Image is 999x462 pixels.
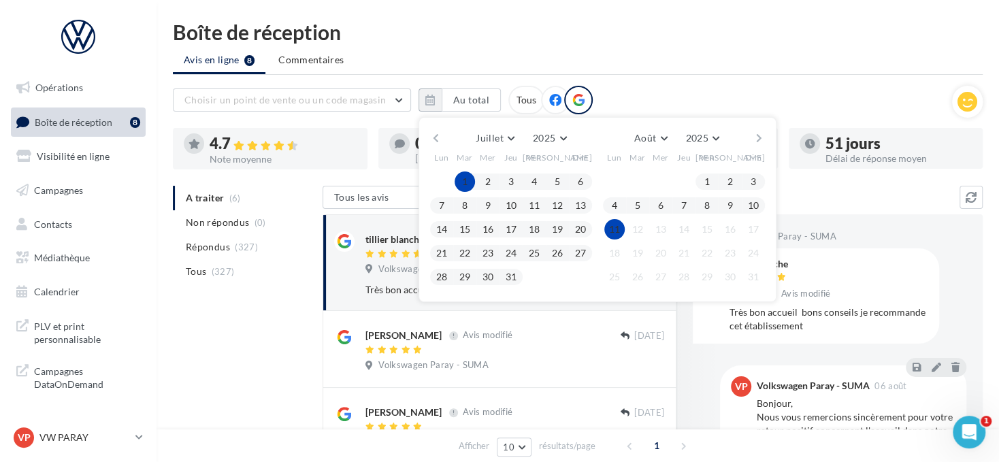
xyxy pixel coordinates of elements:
button: 24 [501,243,521,263]
button: 16 [720,219,740,240]
div: [PERSON_NAME] [365,329,442,342]
button: 13 [651,219,671,240]
a: VP VW PARAY [11,425,146,450]
span: VP [735,380,748,393]
button: 4 [604,195,625,216]
span: Campagnes [34,184,83,196]
button: 2025 [680,129,724,148]
button: 6 [651,195,671,216]
button: 17 [501,219,521,240]
a: Boîte de réception8 [8,108,148,137]
span: 06 août [874,382,906,391]
span: Non répondus [186,216,249,229]
span: 10 [503,442,514,452]
button: 11 [524,195,544,216]
span: VP [18,431,31,444]
button: 22 [697,243,717,263]
button: 30 [478,267,498,287]
span: [PERSON_NAME] [523,152,593,163]
div: Note moyenne [210,154,357,164]
div: 51 jours [825,136,972,151]
button: 10 [501,195,521,216]
button: 9 [478,195,498,216]
button: 7 [674,195,694,216]
div: Volkswagen Paray - SUMA [757,381,870,391]
button: Au total [419,88,501,112]
span: Juillet [476,132,503,144]
button: 16 [478,219,498,240]
span: Tous les avis [334,191,389,203]
span: Volkswagen Paray - SUMA [726,231,836,243]
span: Jeu [677,152,691,163]
button: 3 [501,171,521,192]
button: 7 [431,195,452,216]
button: 17 [743,219,764,240]
button: 18 [524,219,544,240]
button: 25 [604,267,625,287]
button: Choisir un point de vente ou un code magasin [173,88,411,112]
span: Contacts [34,218,72,229]
div: Très bon accueil bons conseils je recommande cet établissement [365,283,576,297]
button: 28 [431,267,452,287]
button: 25 [524,243,544,263]
span: Avis modifié [781,288,831,299]
span: Mar [629,152,646,163]
button: Tous les avis [323,186,459,209]
div: Délai de réponse moyen [825,154,972,163]
span: résultats/page [539,440,595,452]
span: Répondus [186,240,230,254]
span: Mer [480,152,496,163]
span: (327) [212,266,235,277]
button: 5 [547,171,568,192]
button: 21 [431,243,452,263]
button: 14 [674,219,694,240]
span: [DATE] [634,407,664,419]
a: Contacts [8,210,148,239]
span: Avis modifié [463,330,512,341]
button: 27 [570,243,591,263]
button: 14 [431,219,452,240]
span: Choisir un point de vente ou un code magasin [184,94,386,105]
button: 3 [743,171,764,192]
span: Dim [572,152,589,163]
button: 8 [455,195,475,216]
p: VW PARAY [39,431,130,444]
span: Volkswagen Paray - SUMA [378,359,488,372]
span: 1 [646,435,668,457]
button: 31 [743,267,764,287]
span: Avis modifié [463,407,512,418]
button: 28 [674,267,694,287]
span: Août [634,132,656,144]
span: Commentaires [278,53,344,67]
span: Mar [457,152,473,163]
button: 10 [497,438,531,457]
span: Opérations [35,82,83,93]
button: Juillet [470,129,519,148]
span: 2025 [533,132,555,144]
span: Lun [434,152,449,163]
button: 22 [455,243,475,263]
button: 18 [604,243,625,263]
div: 0 [415,136,562,151]
button: 2025 [527,129,572,148]
button: 13 [570,195,591,216]
div: [PERSON_NAME] [365,406,442,419]
button: 10 [743,195,764,216]
a: Calendrier [8,278,148,306]
span: PLV et print personnalisable [34,317,140,346]
span: Lun [607,152,622,163]
button: 5 [627,195,648,216]
button: 23 [720,243,740,263]
button: 9 [720,195,740,216]
span: [PERSON_NAME] [695,152,766,163]
button: 27 [651,267,671,287]
div: Très bon accueil bons conseils je recommande cet établissement [730,306,928,333]
span: Tous [186,265,206,278]
button: 15 [455,219,475,240]
div: 4.7 [210,136,357,152]
span: Visibilité en ligne [37,150,110,162]
span: Volkswagen Paray - SUMA [378,263,488,276]
div: [PERSON_NAME] non répondus [415,154,562,163]
a: Médiathèque [8,244,148,272]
